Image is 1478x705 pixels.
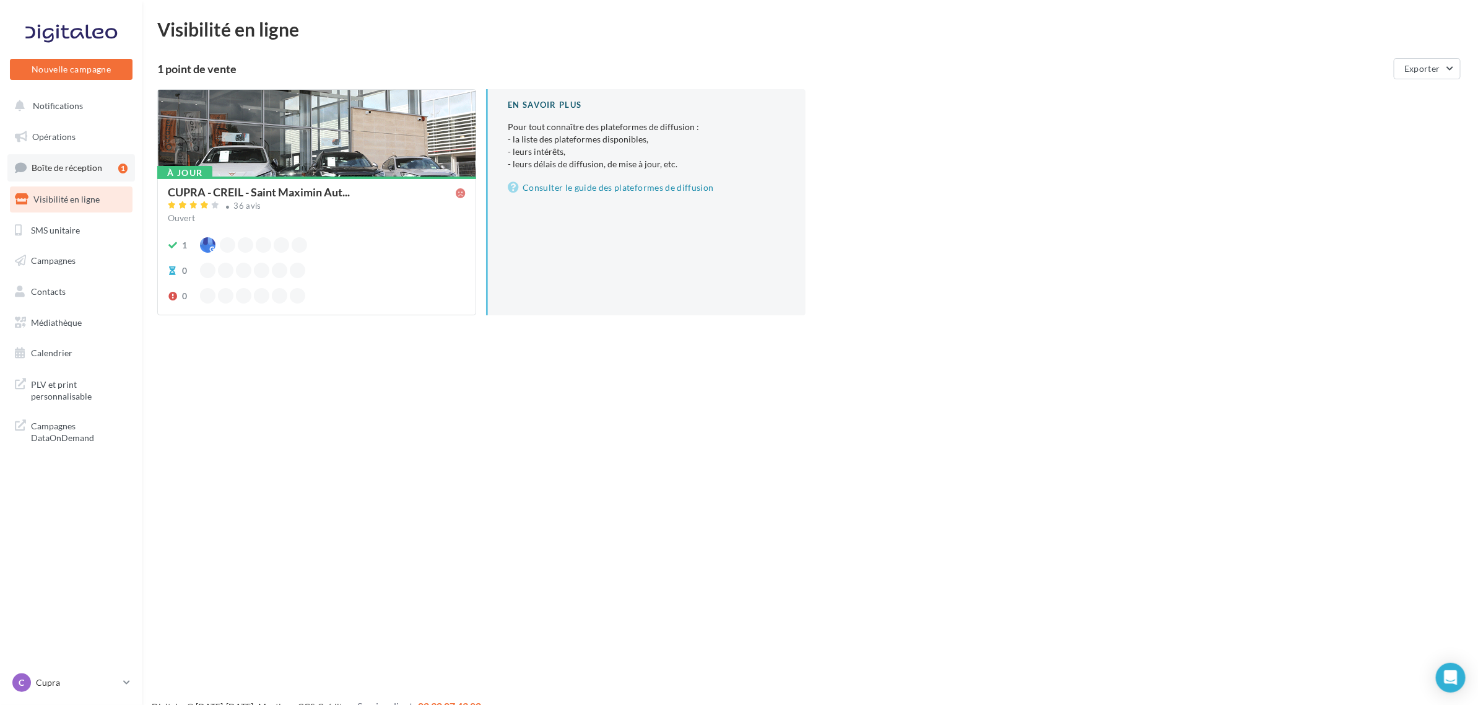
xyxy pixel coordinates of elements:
span: Notifications [33,100,83,111]
a: Calendrier [7,340,135,366]
span: Opérations [32,131,76,142]
span: SMS unitaire [31,224,80,235]
div: 1 point de vente [157,63,1389,74]
p: Pour tout connaître des plateformes de diffusion : [508,121,785,170]
div: 36 avis [234,202,261,210]
span: Campagnes DataOnDemand [31,418,128,444]
span: Visibilité en ligne [33,194,100,204]
a: Visibilité en ligne [7,186,135,212]
span: Exporter [1404,63,1440,74]
span: C [19,677,25,689]
span: PLV et print personnalisable [31,376,128,403]
button: Exporter [1394,58,1461,79]
p: Cupra [36,677,118,689]
li: - leurs intérêts, [508,146,785,158]
a: C Cupra [10,671,133,694]
span: Contacts [31,286,66,297]
div: 0 [182,290,187,302]
span: CUPRA - CREIL - Saint Maximin Aut... [168,186,350,198]
span: Campagnes [31,255,76,266]
a: Médiathèque [7,310,135,336]
a: Campagnes [7,248,135,274]
div: En savoir plus [508,99,785,111]
button: Nouvelle campagne [10,59,133,80]
div: À jour [157,166,212,180]
a: PLV et print personnalisable [7,371,135,408]
span: Boîte de réception [32,162,102,173]
a: Consulter le guide des plateformes de diffusion [508,180,785,195]
a: Contacts [7,279,135,305]
span: Médiathèque [31,317,82,328]
a: SMS unitaire [7,217,135,243]
a: Boîte de réception1 [7,154,135,181]
button: Notifications [7,93,130,119]
span: Ouvert [168,212,195,223]
li: - la liste des plateformes disponibles, [508,133,785,146]
a: 36 avis [168,199,466,214]
div: Visibilité en ligne [157,20,1463,38]
li: - leurs délais de diffusion, de mise à jour, etc. [508,158,785,170]
div: Open Intercom Messenger [1436,663,1466,693]
a: Campagnes DataOnDemand [7,413,135,449]
div: 1 [182,239,187,252]
div: 0 [182,265,187,277]
span: Calendrier [31,348,72,358]
div: 1 [118,164,128,173]
a: Opérations [7,124,135,150]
